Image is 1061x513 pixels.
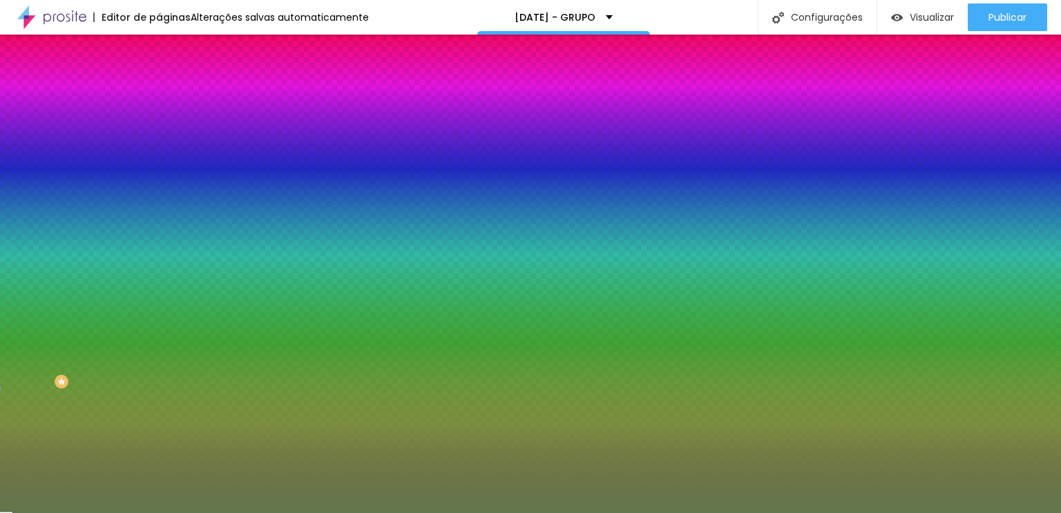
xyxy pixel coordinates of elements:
span: Publicar [988,12,1026,23]
img: Icone [772,12,784,24]
span: Visualizar [910,12,954,23]
div: Editor de páginas [93,12,191,22]
button: Publicar [968,3,1047,31]
button: Visualizar [877,3,968,31]
p: [DATE] - GRUPO [515,12,595,22]
div: Alterações salvas automaticamente [191,12,369,22]
img: view-1.svg [891,12,903,24]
